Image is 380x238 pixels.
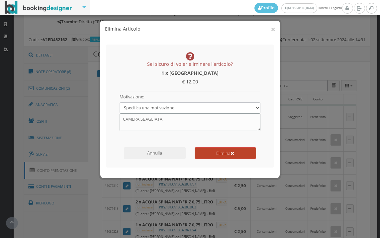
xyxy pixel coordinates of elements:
img: BookingDesigner.com [5,1,72,14]
button: Elimina [195,147,256,159]
h5: Motivazione: [120,94,261,99]
button: Annulla [124,147,185,159]
h4: Sei sicuro di voler eliminare l'articolo? [120,52,261,67]
a: Profilo [254,3,278,13]
b: 1 x [GEOGRAPHIC_DATA] [161,70,219,76]
select: Seleziona una motivazione [120,102,261,113]
h4: € 12,00 [120,79,261,84]
a: [GEOGRAPHIC_DATA] [281,3,317,13]
span: lunedì, 11 agosto [254,3,342,13]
